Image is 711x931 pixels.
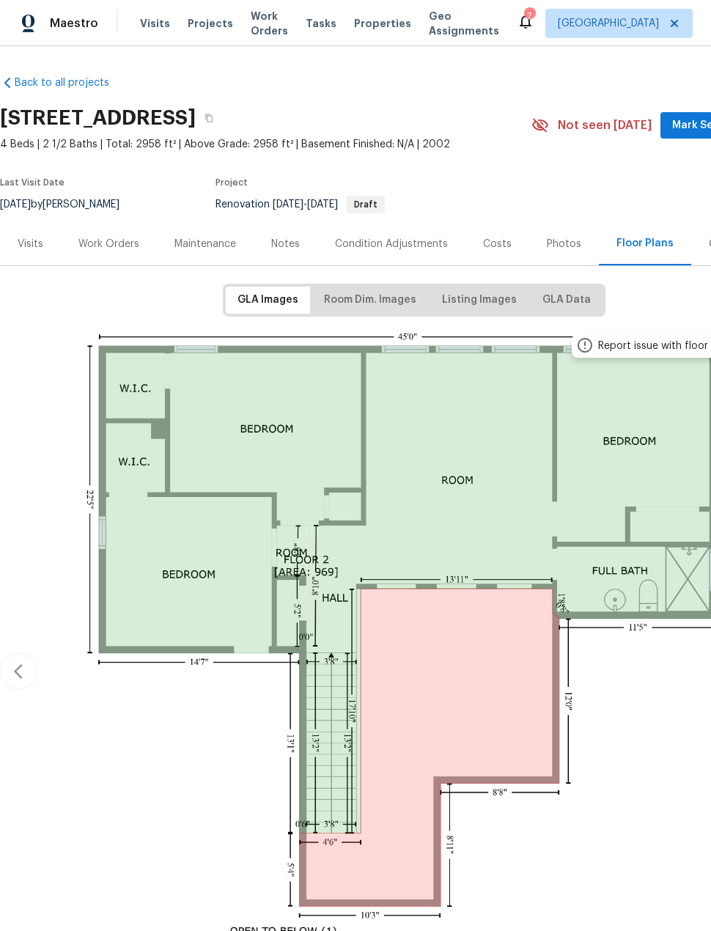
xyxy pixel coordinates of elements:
div: Visits [18,237,43,251]
span: [DATE] [273,199,303,210]
div: Notes [271,237,300,251]
span: Not seen [DATE] [558,118,652,133]
span: Maestro [50,16,98,31]
span: - [273,199,338,210]
span: Draft [348,200,383,209]
span: Listing Images [442,291,517,309]
div: Maintenance [174,237,236,251]
button: Room Dim. Images [312,287,428,314]
div: Condition Adjustments [335,237,448,251]
div: Costs [483,237,512,251]
span: Visits [140,16,170,31]
button: Copy Address [196,105,222,131]
div: 7 [524,9,534,23]
span: [GEOGRAPHIC_DATA] [558,16,659,31]
button: GLA Data [531,287,603,314]
span: Work Orders [251,9,288,38]
span: Renovation [215,199,385,210]
span: Room Dim. Images [324,291,416,309]
button: GLA Images [226,287,310,314]
span: Geo Assignments [429,9,499,38]
span: Project [215,178,248,187]
div: Work Orders [78,237,139,251]
span: Projects [188,16,233,31]
span: GLA Data [542,291,591,309]
div: Photos [547,237,581,251]
span: Properties [354,16,411,31]
span: GLA Images [237,291,298,309]
div: Floor Plans [616,236,674,251]
span: Tasks [306,18,336,29]
span: [DATE] [307,199,338,210]
button: Listing Images [430,287,528,314]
